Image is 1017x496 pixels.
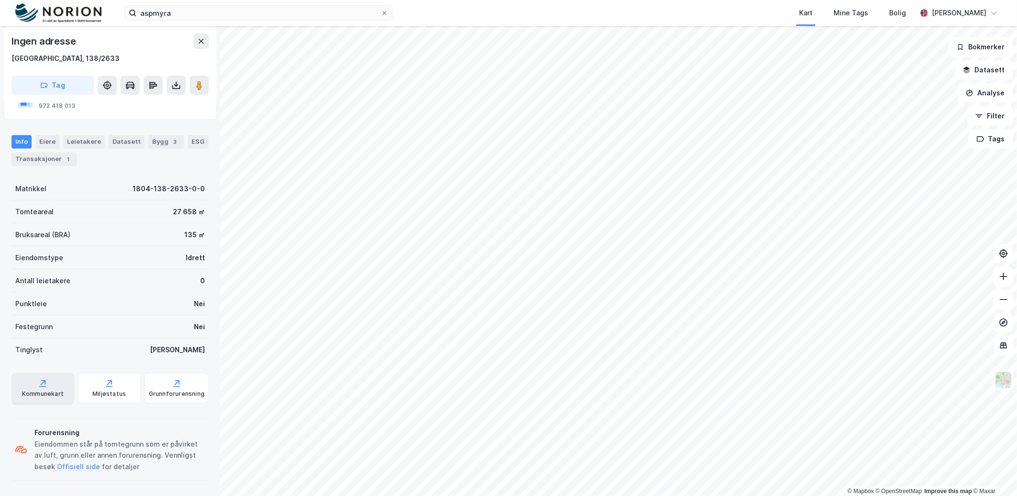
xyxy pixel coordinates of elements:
button: Tags [969,129,1013,149]
button: Bokmerker [949,37,1013,57]
div: 972 418 013 [39,102,75,110]
div: Grunnforurensning [149,390,204,398]
div: Kontrollprogram for chat [969,450,1017,496]
div: Info [11,135,32,149]
div: [PERSON_NAME] [932,7,986,19]
button: Filter [967,106,1013,126]
input: Søk på adresse, matrikkel, gårdeiere, leietakere eller personer [136,6,381,20]
iframe: Chat Widget [969,450,1017,496]
button: Analyse [958,83,1013,103]
div: Miljøstatus [92,390,126,398]
div: 0 [200,275,205,287]
a: Mapbox [847,488,874,495]
div: Tinglyst [15,344,43,356]
img: norion-logo.80e7a08dc31c2e691866.png [15,3,102,23]
div: Kommunekart [22,390,64,398]
div: 1 [64,154,73,164]
div: Forurensning [34,427,205,438]
div: [GEOGRAPHIC_DATA], 138/2633 [11,53,120,64]
a: OpenStreetMap [876,488,922,495]
div: 135 ㎡ [184,229,205,241]
div: Leietakere [63,135,105,149]
div: 3 [170,137,180,147]
div: Bruksareal (BRA) [15,229,70,241]
div: Punktleie [15,298,47,310]
button: Datasett [955,60,1013,80]
div: Matrikkel [15,183,46,195]
div: Idrett [186,252,205,264]
div: Kart [799,7,813,19]
div: Eiendomstype [15,252,63,264]
div: [PERSON_NAME] [150,344,205,356]
div: Ingen adresse [11,34,78,49]
div: Festegrunn [15,321,53,333]
div: 27 658 ㎡ [173,206,205,218]
a: Improve this map [925,488,972,495]
div: Antall leietakere [15,275,70,287]
div: ESG [188,135,208,149]
div: Eiere [35,135,59,149]
div: Tomteareal [15,206,54,218]
div: Bygg [148,135,184,149]
div: Mine Tags [834,7,868,19]
div: Nei [194,298,205,310]
div: Bolig [889,7,906,19]
div: Eiendommen står på tomtegrunn som er påvirket av luft, grunn eller annen forurensning. Vennligst ... [34,438,205,473]
button: Tag [11,76,94,95]
div: Datasett [109,135,145,149]
div: Nei [194,321,205,333]
div: Transaksjoner [11,152,77,166]
div: 1804-138-2633-0-0 [133,183,205,195]
img: Z [994,371,1013,389]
